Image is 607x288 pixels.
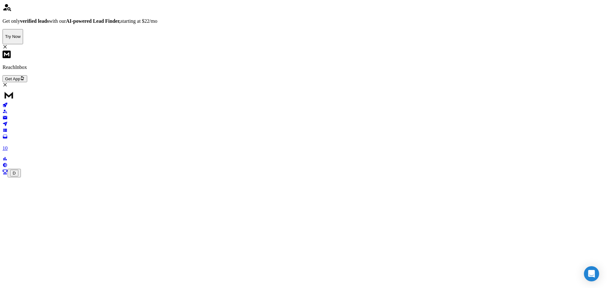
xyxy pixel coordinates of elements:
[20,18,49,24] strong: verified leads
[10,170,18,176] button: D
[3,29,23,44] button: Try Now
[66,18,120,24] strong: AI-powered Lead Finder,
[3,89,15,101] img: logo
[5,34,21,39] p: Try Now
[3,64,604,70] p: ReachInbox
[8,169,21,177] button: D
[13,171,16,175] span: D
[3,145,604,151] p: 10
[3,75,27,82] button: Get App
[584,266,599,281] div: Open Intercom Messenger
[3,18,604,24] p: Get only with our starting at $22/mo
[3,135,604,151] a: 10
